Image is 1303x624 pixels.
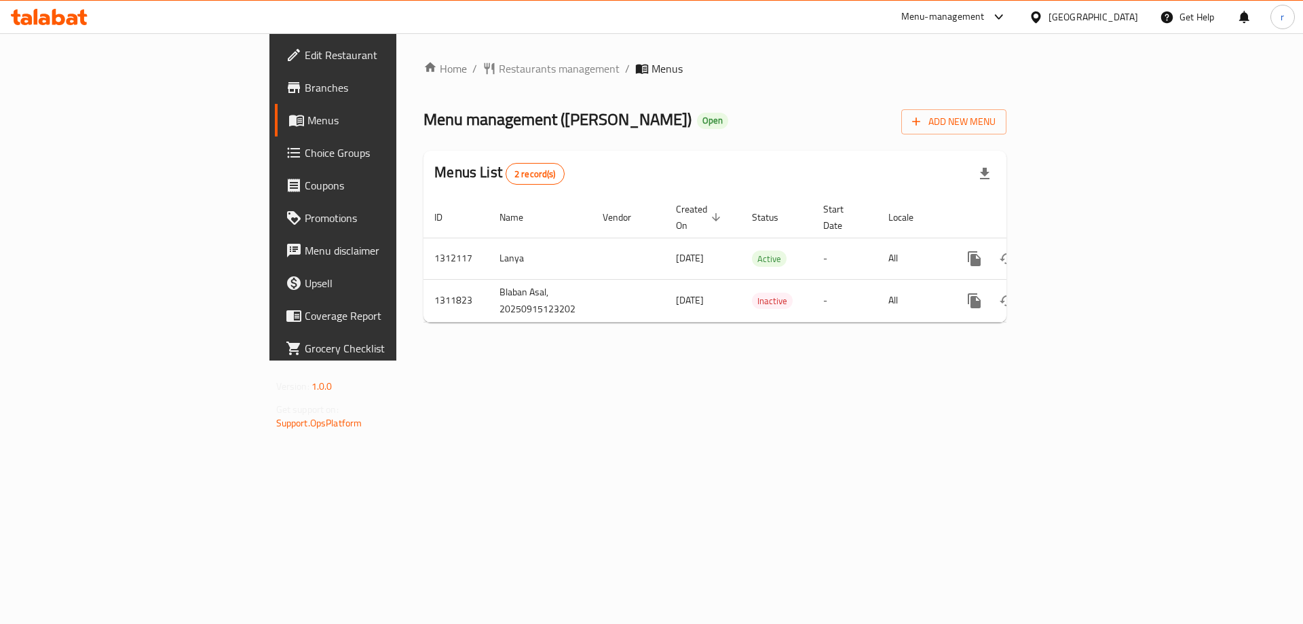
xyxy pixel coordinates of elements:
li: / [625,60,630,77]
a: Coupons [275,169,487,202]
span: Promotions [305,210,476,226]
span: Created On [676,201,725,234]
span: Locale [888,209,931,225]
span: Restaurants management [499,60,620,77]
span: 1.0.0 [311,378,333,395]
span: 2 record(s) [506,168,564,181]
span: Start Date [823,201,861,234]
span: Status [752,209,796,225]
a: Choice Groups [275,136,487,169]
span: Choice Groups [305,145,476,161]
h2: Menus List [434,162,564,185]
button: Add New Menu [901,109,1006,134]
span: Branches [305,79,476,96]
span: Get support on: [276,401,339,418]
span: Coupons [305,177,476,194]
a: Restaurants management [483,60,620,77]
td: All [877,238,947,279]
table: enhanced table [423,197,1099,323]
span: Upsell [305,275,476,291]
a: Menus [275,104,487,136]
span: Menus [651,60,683,77]
span: [DATE] [676,291,704,309]
span: Inactive [752,293,793,309]
a: Support.OpsPlatform [276,414,362,432]
span: ID [434,209,460,225]
a: Coverage Report [275,299,487,332]
td: Lanya [489,238,592,279]
th: Actions [947,197,1099,238]
span: Menu disclaimer [305,242,476,259]
button: Change Status [991,285,1023,317]
a: Edit Restaurant [275,39,487,71]
span: Open [697,115,728,126]
a: Upsell [275,267,487,299]
span: Name [499,209,541,225]
button: Change Status [991,242,1023,275]
span: r [1281,10,1284,24]
nav: breadcrumb [423,60,1006,77]
a: Menu disclaimer [275,234,487,267]
div: Total records count [506,163,565,185]
span: Menus [307,112,476,128]
div: [GEOGRAPHIC_DATA] [1049,10,1138,24]
td: All [877,279,947,322]
span: Edit Restaurant [305,47,476,63]
div: Active [752,251,787,267]
span: [DATE] [676,249,704,267]
span: Grocery Checklist [305,340,476,356]
td: - [812,238,877,279]
a: Branches [275,71,487,104]
span: Version: [276,378,309,395]
span: Menu management ( [PERSON_NAME] ) [423,104,692,134]
span: Add New Menu [912,113,996,130]
a: Grocery Checklist [275,332,487,365]
div: Menu-management [901,9,985,25]
button: more [958,242,991,275]
div: Export file [968,158,1001,190]
td: - [812,279,877,322]
span: Coverage Report [305,308,476,324]
td: Blaban Asal, 20250915123202 [489,279,592,322]
span: Vendor [603,209,649,225]
a: Promotions [275,202,487,234]
div: Open [697,113,728,129]
button: more [958,285,991,317]
div: Inactive [752,293,793,309]
span: Active [752,251,787,267]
